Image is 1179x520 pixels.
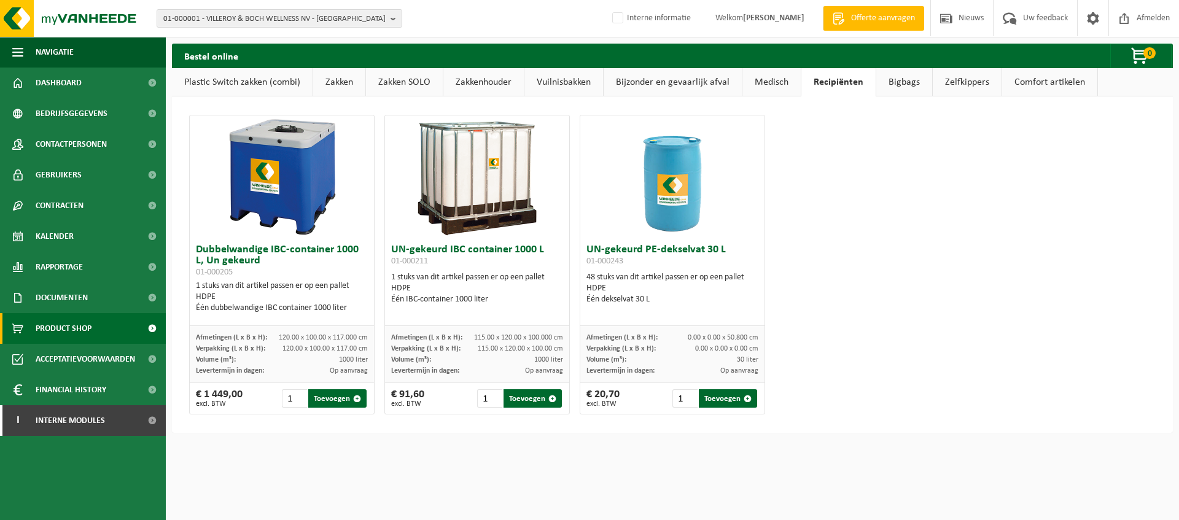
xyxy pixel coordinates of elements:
strong: [PERSON_NAME] [743,14,804,23]
div: HDPE [391,283,563,294]
span: Contactpersonen [36,129,107,160]
a: Plastic Switch zakken (combi) [172,68,313,96]
a: Bijzonder en gevaarlijk afval [604,68,742,96]
span: Levertermijn in dagen: [196,367,264,374]
h2: Bestel online [172,44,251,68]
span: excl. BTW [586,400,620,408]
input: 1 [672,389,698,408]
span: Afmetingen (L x B x H): [196,334,267,341]
button: 01-000001 - VILLEROY & BOCH WELLNESS NV - [GEOGRAPHIC_DATA] [157,9,402,28]
span: Verpakking (L x B x H): [391,345,461,352]
a: Zakkenhouder [443,68,524,96]
h3: UN-gekeurd IBC container 1000 L [391,244,563,269]
span: Volume (m³): [586,356,626,363]
span: 1000 liter [534,356,563,363]
span: 01-000243 [586,257,623,266]
a: Vuilnisbakken [524,68,603,96]
div: € 20,70 [586,389,620,408]
span: 120.00 x 100.00 x 117.00 cm [282,345,368,352]
a: Zelfkippers [933,68,1002,96]
span: Financial History [36,374,106,405]
input: 1 [282,389,307,408]
span: Op aanvraag [525,367,563,374]
span: 30 liter [737,356,758,363]
span: Op aanvraag [330,367,368,374]
div: 48 stuks van dit artikel passen er op een pallet [586,272,758,305]
span: Verpakking (L x B x H): [586,345,656,352]
h3: UN-gekeurd PE-dekselvat 30 L [586,244,758,269]
span: Verpakking (L x B x H): [196,345,265,352]
span: Gebruikers [36,160,82,190]
a: Offerte aanvragen [823,6,924,31]
input: 1 [477,389,502,408]
a: Zakken [313,68,365,96]
span: Product Shop [36,313,91,344]
button: 0 [1110,44,1172,68]
span: excl. BTW [391,400,424,408]
span: Afmetingen (L x B x H): [586,334,658,341]
img: 01-000205 [220,115,343,238]
span: 01-000001 - VILLEROY & BOCH WELLNESS NV - [GEOGRAPHIC_DATA] [163,10,386,28]
a: Recipiënten [801,68,876,96]
div: Één dubbelwandige IBC container 1000 liter [196,303,368,314]
div: € 91,60 [391,389,424,408]
span: Offerte aanvragen [848,12,918,25]
span: 0.00 x 0.00 x 0.00 cm [695,345,758,352]
span: 115.00 x 120.00 x 100.00 cm [478,345,563,352]
a: Medisch [742,68,801,96]
a: Zakken SOLO [366,68,443,96]
span: excl. BTW [196,400,243,408]
span: Afmetingen (L x B x H): [391,334,462,341]
span: 0.00 x 0.00 x 50.800 cm [688,334,758,341]
span: Bedrijfsgegevens [36,98,107,129]
span: Navigatie [36,37,74,68]
span: Op aanvraag [720,367,758,374]
span: Volume (m³): [196,356,236,363]
div: 1 stuks van dit artikel passen er op een pallet [391,272,563,305]
span: 01-000205 [196,268,233,277]
span: 120.00 x 100.00 x 117.000 cm [279,334,368,341]
span: Documenten [36,282,88,313]
div: Één IBC-container 1000 liter [391,294,563,305]
h3: Dubbelwandige IBC-container 1000 L, Un gekeurd [196,244,368,277]
span: Kalender [36,221,74,252]
img: 01-000211 [416,115,539,238]
span: Rapportage [36,252,83,282]
span: Interne modules [36,405,105,436]
label: Interne informatie [610,9,691,28]
span: 1000 liter [339,356,368,363]
a: Bigbags [876,68,932,96]
span: Contracten [36,190,84,221]
div: 1 stuks van dit artikel passen er op een pallet [196,281,368,314]
span: Levertermijn in dagen: [391,367,459,374]
span: 115.00 x 120.00 x 100.000 cm [474,334,563,341]
div: HDPE [586,283,758,294]
span: Volume (m³): [391,356,431,363]
span: I [12,405,23,436]
span: Dashboard [36,68,82,98]
button: Toevoegen [504,389,562,408]
span: Acceptatievoorwaarden [36,344,135,374]
button: Toevoegen [308,389,367,408]
span: Levertermijn in dagen: [586,367,655,374]
div: Één dekselvat 30 L [586,294,758,305]
div: € 1 449,00 [196,389,243,408]
img: 01-000243 [611,115,734,238]
button: Toevoegen [699,389,757,408]
span: 01-000211 [391,257,428,266]
a: Comfort artikelen [1002,68,1097,96]
div: HDPE [196,292,368,303]
span: 0 [1143,47,1156,59]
